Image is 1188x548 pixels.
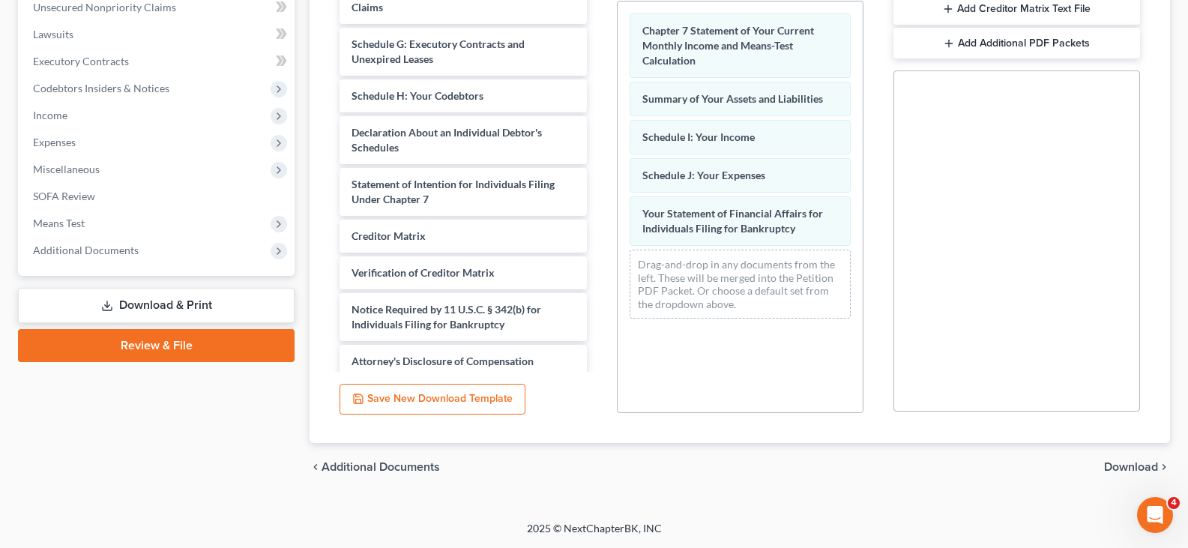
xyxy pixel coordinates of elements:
[322,461,440,473] span: Additional Documents
[33,244,139,256] span: Additional Documents
[18,288,295,323] a: Download & Print
[352,178,555,205] span: Statement of Intention for Individuals Filing Under Chapter 7
[352,126,542,154] span: Declaration About an Individual Debtor's Schedules
[33,163,100,175] span: Miscellaneous
[642,169,765,181] span: Schedule J: Your Expenses
[1158,461,1170,473] i: chevron_right
[310,461,440,473] a: chevron_left Additional Documents
[21,48,295,75] a: Executory Contracts
[352,229,426,242] span: Creditor Matrix
[1104,461,1158,473] span: Download
[352,303,541,331] span: Notice Required by 11 U.S.C. § 342(b) for Individuals Filing for Bankruptcy
[21,183,295,210] a: SOFA Review
[340,384,525,415] button: Save New Download Template
[18,329,295,362] a: Review & File
[33,1,176,13] span: Unsecured Nonpriority Claims
[33,55,129,67] span: Executory Contracts
[642,130,755,143] span: Schedule I: Your Income
[352,266,495,279] span: Verification of Creditor Matrix
[352,89,483,102] span: Schedule H: Your Codebtors
[167,521,1022,548] div: 2025 © NextChapterBK, INC
[630,250,851,319] div: Drag-and-drop in any documents from the left. These will be merged into the Petition PDF Packet. ...
[33,190,95,202] span: SOFA Review
[310,461,322,473] i: chevron_left
[642,24,814,67] span: Chapter 7 Statement of Your Current Monthly Income and Means-Test Calculation
[33,82,169,94] span: Codebtors Insiders & Notices
[1104,461,1170,473] button: Download chevron_right
[33,136,76,148] span: Expenses
[893,28,1140,59] button: Add Additional PDF Packets
[1137,497,1173,533] iframe: Intercom live chat
[33,109,67,121] span: Income
[642,92,823,105] span: Summary of Your Assets and Liabilities
[21,21,295,48] a: Lawsuits
[33,28,73,40] span: Lawsuits
[642,207,823,235] span: Your Statement of Financial Affairs for Individuals Filing for Bankruptcy
[33,217,85,229] span: Means Test
[352,355,534,367] span: Attorney's Disclosure of Compensation
[352,37,525,65] span: Schedule G: Executory Contracts and Unexpired Leases
[1168,497,1180,509] span: 4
